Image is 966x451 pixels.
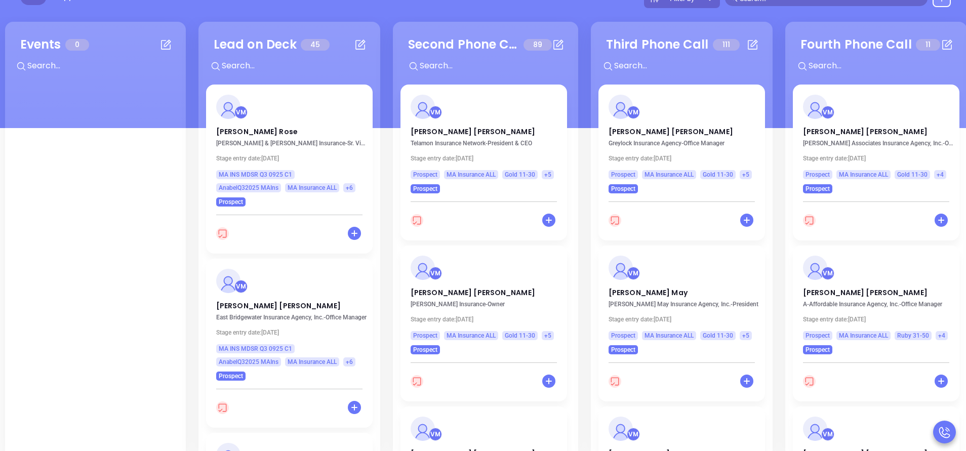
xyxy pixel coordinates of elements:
span: Prospect [806,169,830,180]
div: Second Phone Call [408,35,519,54]
div: Fourth Phone Call [800,35,912,54]
span: 11 [916,39,940,51]
span: Prospect [611,169,635,180]
p: [PERSON_NAME] [PERSON_NAME] [803,127,949,132]
span: MA Insurance ALL [447,330,496,341]
img: profile [411,417,435,441]
input: Search... [613,59,765,72]
p: Cassidy Associates Insurance Agency, Inc. - Owner [803,140,955,147]
span: Prospect [806,183,830,194]
span: AnabelQ32025 MAIns [219,356,278,367]
span: Gold 11-30 [505,330,535,341]
div: Vicky Mendoza [821,106,834,119]
span: MA Insurance ALL [839,169,888,180]
span: Prospect [611,344,635,355]
span: MA INS MDSR Q3 0925 C1 [219,169,292,180]
div: Events0 [13,29,178,85]
span: Prospect [413,183,437,194]
img: profile [609,256,633,280]
div: Vicky Mendoza [429,267,442,280]
div: profileVicky Mendoza[PERSON_NAME] [PERSON_NAME] A-Affordable Insurance Agency, Inc.-Office Manage... [793,245,959,406]
p: East Bridgewater Insurance Agency, Inc. - Office Manager [216,314,368,321]
p: [PERSON_NAME] [PERSON_NAME] [411,288,557,293]
span: +5 [544,169,551,180]
span: +4 [938,330,945,341]
span: AnabelQ32025 MAIns [219,182,278,193]
span: +4 [937,169,944,180]
img: profile [803,417,827,441]
span: +5 [742,169,749,180]
img: profile [216,95,240,119]
p: Tue 5/21/2024 [411,316,562,323]
p: [PERSON_NAME] May [609,288,755,293]
p: Tue 5/21/2024 [609,155,760,162]
p: Tue 5/21/2024 [216,329,368,336]
span: 89 [524,39,552,51]
div: Lead on Deck45 [206,29,373,85]
img: profile [609,417,633,441]
span: Gold 11-30 [505,169,535,180]
span: MA Insurance ALL [645,330,694,341]
p: Hannon-Murphy Insurance - Owner [411,301,562,308]
div: profileVicky Mendoza[PERSON_NAME] [PERSON_NAME] [PERSON_NAME] Insurance-OwnerStage entry date:[DA... [400,245,571,406]
input: Search... [26,59,178,72]
span: Prospect [611,330,635,341]
div: profileVicky Mendoza[PERSON_NAME] [PERSON_NAME] East Bridgewater Insurance Agency, Inc.-Office Ma... [206,259,373,433]
p: Tue 5/21/2024 [609,316,760,323]
p: [PERSON_NAME] [PERSON_NAME] [411,127,557,132]
p: Bryden & Sullivan Insurance - Sr. Vice President [216,140,368,147]
span: +5 [544,330,551,341]
input: Search... [419,59,571,72]
img: profile [803,95,827,119]
div: profileVicky Mendoza[PERSON_NAME] [PERSON_NAME] Greylock Insurance Agency-Office ManagerStage ent... [598,85,765,245]
span: +6 [346,356,353,367]
div: Third Phone Call [606,35,709,54]
span: MA Insurance ALL [288,182,337,193]
p: Tue 5/21/2024 [216,155,368,162]
div: Vicky Mendoza [821,267,834,280]
div: profileVicky Mendoza[PERSON_NAME] May [PERSON_NAME] May Insurance Agency, Inc.-PresidentStage ent... [598,245,765,406]
img: profile [803,256,827,280]
span: 45 [301,39,330,51]
span: 0 [65,39,89,51]
p: [PERSON_NAME] Rose [216,127,363,132]
div: profileVicky Mendoza[PERSON_NAME] [PERSON_NAME] [PERSON_NAME] Associates Insurance Agency, Inc.-O... [793,85,959,245]
div: Events [20,35,61,54]
input: Search... [808,59,959,72]
p: Tue 5/21/2024 [803,316,955,323]
a: profileVicky Mendoza[PERSON_NAME] [PERSON_NAME] Telamon Insurance Network-President & CEOStage en... [400,85,567,193]
p: Greylock Insurance Agency - Office Manager [609,140,760,147]
div: Lead on Deck [214,35,297,54]
span: Ruby 31-50 [897,330,929,341]
span: Gold 11-30 [703,330,733,341]
p: Telamon Insurance Network - President & CEO [411,140,562,147]
span: Prospect [806,330,830,341]
p: [PERSON_NAME] [PERSON_NAME] [609,127,755,132]
div: Vicky Mendoza [429,106,442,119]
span: MA Insurance ALL [447,169,496,180]
div: Vicky Mendoza [821,428,834,441]
p: Tue 5/21/2024 [803,155,955,162]
span: MA INS MDSR Q3 0925 C1 [219,343,292,354]
span: MA Insurance ALL [839,330,888,341]
div: Vicky Mendoza [627,106,640,119]
div: profileVicky Mendoza[PERSON_NAME] Rose [PERSON_NAME] & [PERSON_NAME] Insurance-Sr. Vice President... [206,85,373,259]
p: Tue 5/21/2024 [411,155,562,162]
img: profile [411,256,435,280]
p: [PERSON_NAME] [PERSON_NAME] [803,288,949,293]
span: Prospect [413,169,437,180]
a: profileVicky Mendoza[PERSON_NAME] [PERSON_NAME] Greylock Insurance Agency-Office ManagerStage ent... [598,85,765,193]
input: Search... [221,59,373,72]
div: Vicky Mendoza [627,428,640,441]
div: Second Phone Call89 [400,29,571,85]
img: profile [609,95,633,119]
a: profileVicky Mendoza[PERSON_NAME] [PERSON_NAME] East Bridgewater Insurance Agency, Inc.-Office Ma... [206,259,373,381]
span: Prospect [806,344,830,355]
div: Fourth Phone Call11 [793,29,959,85]
span: Prospect [413,344,437,355]
span: Prospect [413,330,437,341]
span: Prospect [219,196,243,208]
a: profileVicky Mendoza[PERSON_NAME] [PERSON_NAME] [PERSON_NAME] Insurance-OwnerStage entry date:[DA... [400,245,567,354]
div: Vicky Mendoza [627,267,640,280]
p: Walter J. May Insurance Agency, Inc. - President [609,301,760,308]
